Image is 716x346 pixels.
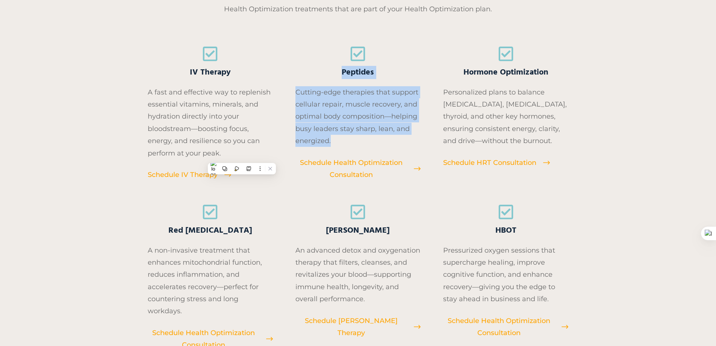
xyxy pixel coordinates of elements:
p: A non-invasive treatment that enhances mitochondrial function, reduces inflammation, and accelera... [148,244,273,317]
p: Health Optimization treatments that are part of your Health Optimization plan. [148,3,569,15]
span: Schedule Health Optimization Consultation [295,157,407,181]
span: Schedule [PERSON_NAME] Therapy [295,315,407,339]
p: Personalized plans to balance [MEDICAL_DATA], [MEDICAL_DATA], thyroid, and other key hormones, en... [443,86,568,147]
span: Schedule Health Optimization Consultation [443,315,555,339]
span: IV Therapy [190,66,231,79]
p: An advanced detox and oxygenation therapy that filters, cleanses, and revitalizes your blood—supp... [295,244,421,305]
p: A fast and effective way to replenish essential vitamins, minerals, and hydration directly into y... [148,86,273,159]
p: Cutting-edge therapies that support cellular repair, muscle recovery, and optimal body compositio... [295,86,421,147]
span: Schedule IV Therapy [148,169,218,181]
span: [PERSON_NAME] [326,224,390,237]
a: Schedule Health Optimization Consultation [443,315,568,339]
span: Schedule HRT Consultation [443,157,536,169]
a: Schedule [PERSON_NAME] Therapy [295,315,421,339]
span: HBOT [495,224,516,237]
span: Red [MEDICAL_DATA] [168,224,252,237]
a: Schedule IV Therapy [148,169,231,181]
span: Hormone Optimization [463,66,548,79]
span: Peptides [342,66,374,79]
p: Pressurized oxygen sessions that supercharge healing, improve cognitive function, and enhance rec... [443,244,568,305]
a: Schedule HRT Consultation [443,157,550,169]
a: Schedule Health Optimization Consultation [295,157,421,181]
